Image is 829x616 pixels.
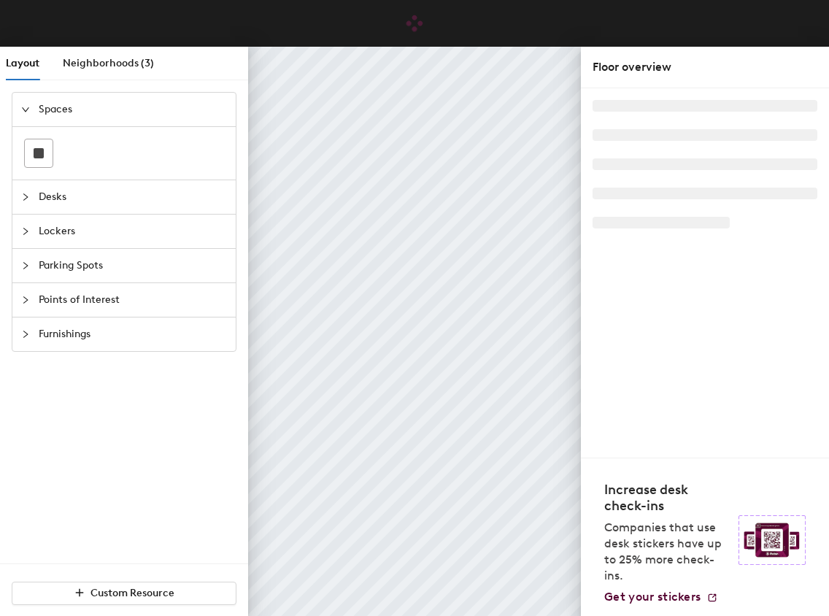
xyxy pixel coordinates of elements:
[21,105,30,114] span: expanded
[63,57,154,69] span: Neighborhoods (3)
[39,215,227,248] span: Lockers
[21,296,30,304] span: collapsed
[739,515,806,565] img: Sticker logo
[21,330,30,339] span: collapsed
[12,582,236,605] button: Custom Resource
[39,249,227,282] span: Parking Spots
[604,590,718,604] a: Get your stickers
[39,180,227,214] span: Desks
[6,57,39,69] span: Layout
[604,590,701,604] span: Get your stickers
[39,93,227,126] span: Spaces
[39,283,227,317] span: Points of Interest
[604,482,730,514] h4: Increase desk check-ins
[593,58,817,76] div: Floor overview
[39,317,227,351] span: Furnishings
[604,520,730,584] p: Companies that use desk stickers have up to 25% more check-ins.
[21,193,30,201] span: collapsed
[90,587,174,599] span: Custom Resource
[21,261,30,270] span: collapsed
[21,227,30,236] span: collapsed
